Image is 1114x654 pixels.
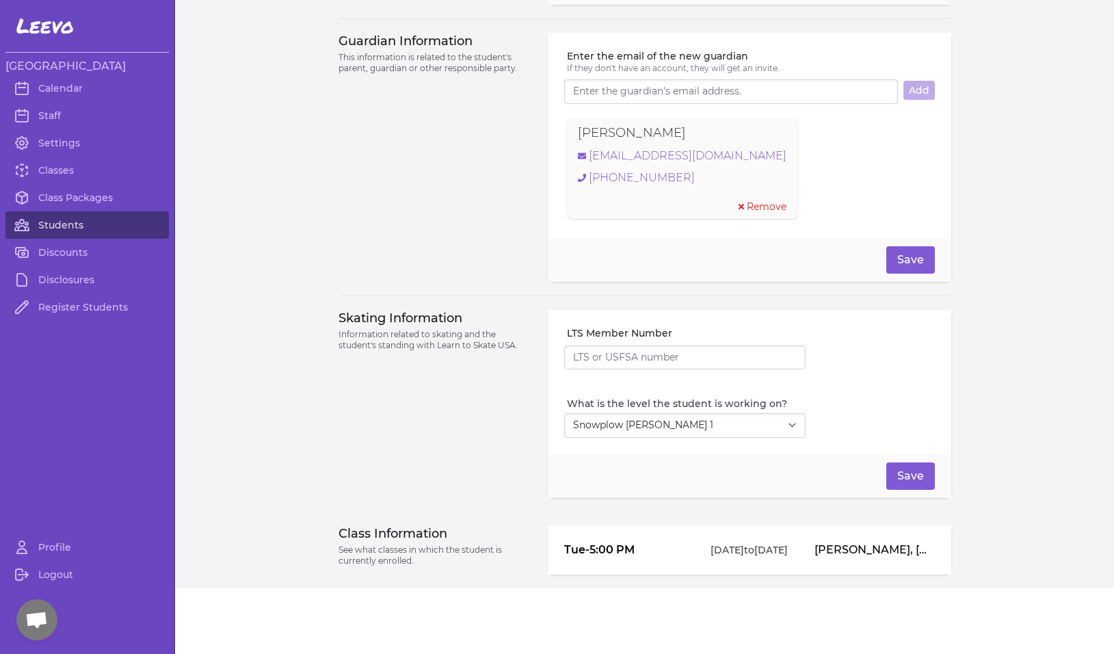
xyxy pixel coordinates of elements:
[339,525,532,542] h3: Class Information
[5,184,169,211] a: Class Packages
[339,33,532,49] h3: Guardian Information
[567,63,934,74] p: If they don't have an account, they will get an invite.
[689,543,809,557] p: [DATE] to [DATE]
[564,345,806,370] input: LTS or USFSA number
[5,157,169,184] a: Classes
[564,79,897,104] input: Enter the guardian's email address.
[5,239,169,266] a: Discounts
[5,129,169,157] a: Settings
[739,200,786,213] button: Remove
[886,246,935,274] button: Save
[5,266,169,293] a: Disclosures
[5,102,169,129] a: Staff
[5,534,169,561] a: Profile
[339,545,532,566] p: See what classes in which the student is currently enrolled.
[16,599,57,640] div: Open chat
[5,58,169,75] h3: [GEOGRAPHIC_DATA]
[564,542,684,558] p: Tue - 5:00 PM
[339,310,532,326] h3: Skating Information
[339,52,532,74] p: This information is related to the student's parent, guardian or other responsible party.
[814,542,934,558] p: [PERSON_NAME], [PERSON_NAME], [PERSON_NAME]
[567,49,934,63] label: Enter the email of the new guardian
[747,200,786,213] span: Remove
[567,326,806,340] label: LTS Member Number
[903,81,935,100] button: Add
[578,170,786,186] a: [PHONE_NUMBER]
[578,123,686,142] p: [PERSON_NAME]
[5,293,169,321] a: Register Students
[5,561,169,588] a: Logout
[578,148,786,164] a: [EMAIL_ADDRESS][DOMAIN_NAME]
[16,14,74,38] span: Leevo
[5,75,169,102] a: Calendar
[886,462,935,490] button: Save
[5,211,169,239] a: Students
[339,329,532,351] p: Information related to skating and the student's standing with Learn to Skate USA.
[567,397,806,410] label: What is the level the student is working on?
